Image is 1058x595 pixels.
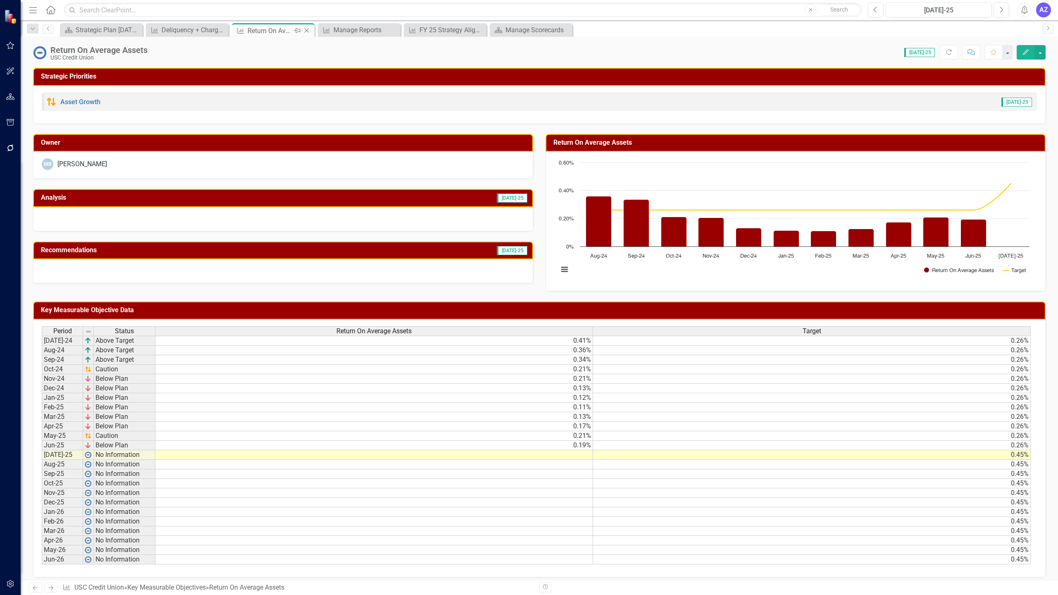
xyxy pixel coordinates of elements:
[590,253,607,259] text: Aug-24
[42,384,83,393] td: Dec-24
[42,526,83,536] td: Mar-26
[1001,98,1032,107] span: [DATE]-25
[624,200,649,247] path: Sep-24, 0.336. Return On Average Assets.
[505,25,570,35] div: Manage Scorecards
[155,346,593,355] td: 0.36%
[593,469,1031,479] td: 0.45%
[42,441,83,450] td: Jun-25
[42,422,83,431] td: Apr-25
[85,337,91,344] img: VmL+zLOWXp8NoCSi7l57Eu8eJ+4GWSi48xzEIItyGCrzKAg+GPZxiGYRiGYS7xC1jVADWlAHzkAAAAAElFTkSuQmCC
[33,46,46,59] img: No Information
[94,384,155,393] td: Below Plan
[57,160,107,169] div: [PERSON_NAME]
[85,480,91,487] img: wPkqUstsMhMTgAAAABJRU5ErkJggg==
[85,537,91,544] img: wPkqUstsMhMTgAAAABJRU5ErkJggg==
[42,555,83,564] td: Jun-26
[64,3,862,17] input: Search ClearPoint...
[42,412,83,422] td: Mar-25
[94,393,155,403] td: Below Plan
[566,244,574,250] text: 0%
[155,403,593,412] td: 0.11%
[94,403,155,412] td: Below Plan
[94,517,155,526] td: No Information
[593,526,1031,536] td: 0.45%
[94,374,155,384] td: Below Plan
[593,336,1031,346] td: 0.26%
[42,536,83,545] td: Apr-26
[85,452,91,458] img: wPkqUstsMhMTgAAAABJRU5ErkJggg==
[42,336,83,346] td: [DATE]-24
[85,518,91,525] img: wPkqUstsMhMTgAAAABJRU5ErkJggg==
[85,528,91,534] img: wPkqUstsMhMTgAAAABJRU5ErkJggg==
[666,253,682,259] text: Oct-24
[593,450,1031,460] td: 0.45%
[891,253,906,259] text: Apr-25
[94,469,155,479] td: No Information
[50,55,148,61] div: USC Credit Union
[628,253,645,259] text: Sep-24
[42,498,83,507] td: Dec-25
[94,422,155,431] td: Below Plan
[94,460,155,469] td: No Information
[586,162,1011,247] g: Return On Average Assets, series 1 of 2. Bar series with 12 bars.
[559,216,574,222] text: 0.20%
[593,365,1031,374] td: 0.26%
[155,374,593,384] td: 0.21%
[85,509,91,515] img: wPkqUstsMhMTgAAAABJRU5ErkJggg==
[593,545,1031,555] td: 0.45%
[85,394,91,401] img: KIVvID6XQLnem7Jwd5RGsJlsyZvnEO8ojW1w+8UqMjn4yonOQRrQskXCXGmASKTRYCiTqJOcojskkyr07L4Z+PfWUOM8Y5yiO...
[593,498,1031,507] td: 0.45%
[62,583,533,593] div: » »
[94,536,155,545] td: No Information
[94,545,155,555] td: No Information
[41,139,528,146] h3: Owner
[53,327,72,335] span: Period
[559,188,574,194] text: 0.40%
[94,479,155,488] td: No Information
[320,25,398,35] a: Manage Reports
[248,26,292,36] div: Return On Average Assets
[94,346,155,355] td: Above Target
[155,336,593,346] td: 0.41%
[85,347,91,354] img: VmL+zLOWXp8NoCSi7l57Eu8eJ+4GWSi48xzEIItyGCrzKAg+GPZxiGYRiGYS7xC1jVADWlAHzkAAAAAElFTkSuQmCC
[85,423,91,430] img: KIVvID6XQLnem7Jwd5RGsJlsyZvnEO8ojW1w+8UqMjn4yonOQRrQskXCXGmASKTRYCiTqJOcojskkyr07L4Z+PfWUOM8Y5yiO...
[94,441,155,450] td: Below Plan
[803,327,821,335] span: Target
[593,384,1031,393] td: 0.26%
[60,98,100,106] a: Asset Growth
[497,194,527,203] span: [DATE]-25
[1003,267,1026,273] button: Show Target
[148,25,226,35] a: Deliquency + Charge-Offs
[961,220,987,247] path: Jun-25, 0.194. Return On Average Assets.
[553,139,1041,146] h3: Return On Average Assets
[42,158,53,170] div: MR
[593,441,1031,450] td: 0.26%
[155,412,593,422] td: 0.13%
[736,228,762,247] path: Dec-24, 0.133. Return On Average Assets.
[42,488,83,498] td: Nov-25
[85,366,91,373] img: 7u2iTZrTEZ7i9oDWlPBULAqDHDmR3vKCs7My6dMMCIpfJOwzDMAzDMBH4B3+rbZfrisroAAAAAElFTkSuQmCC
[593,412,1031,422] td: 0.26%
[127,583,206,591] a: Key Measurable Objectives
[42,403,83,412] td: Feb-25
[419,25,484,35] div: FY 25 Strategy Alignment Report - Parent / Child
[155,355,593,365] td: 0.34%
[889,5,989,15] div: [DATE]-25
[593,507,1031,517] td: 0.45%
[818,4,860,16] button: Search
[42,431,83,441] td: May-25
[336,327,412,335] span: Return On Average Assets
[41,306,1041,314] h3: Key Measurable Objective Data
[406,25,484,35] a: FY 25 Strategy Alignment Report - Parent / Child
[155,393,593,403] td: 0.12%
[593,536,1031,545] td: 0.45%
[50,45,148,55] div: Return On Average Assets
[155,384,593,393] td: 0.13%
[593,403,1031,412] td: 0.26%
[698,218,724,247] path: Nov-24, 0.205. Return On Average Assets.
[42,479,83,488] td: Oct-25
[162,25,226,35] div: Deliquency + Charge-Offs
[76,25,141,35] div: Strategic Plan [DATE] - [DATE]
[85,499,91,506] img: wPkqUstsMhMTgAAAABJRU5ErkJggg==
[155,431,593,441] td: 0.21%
